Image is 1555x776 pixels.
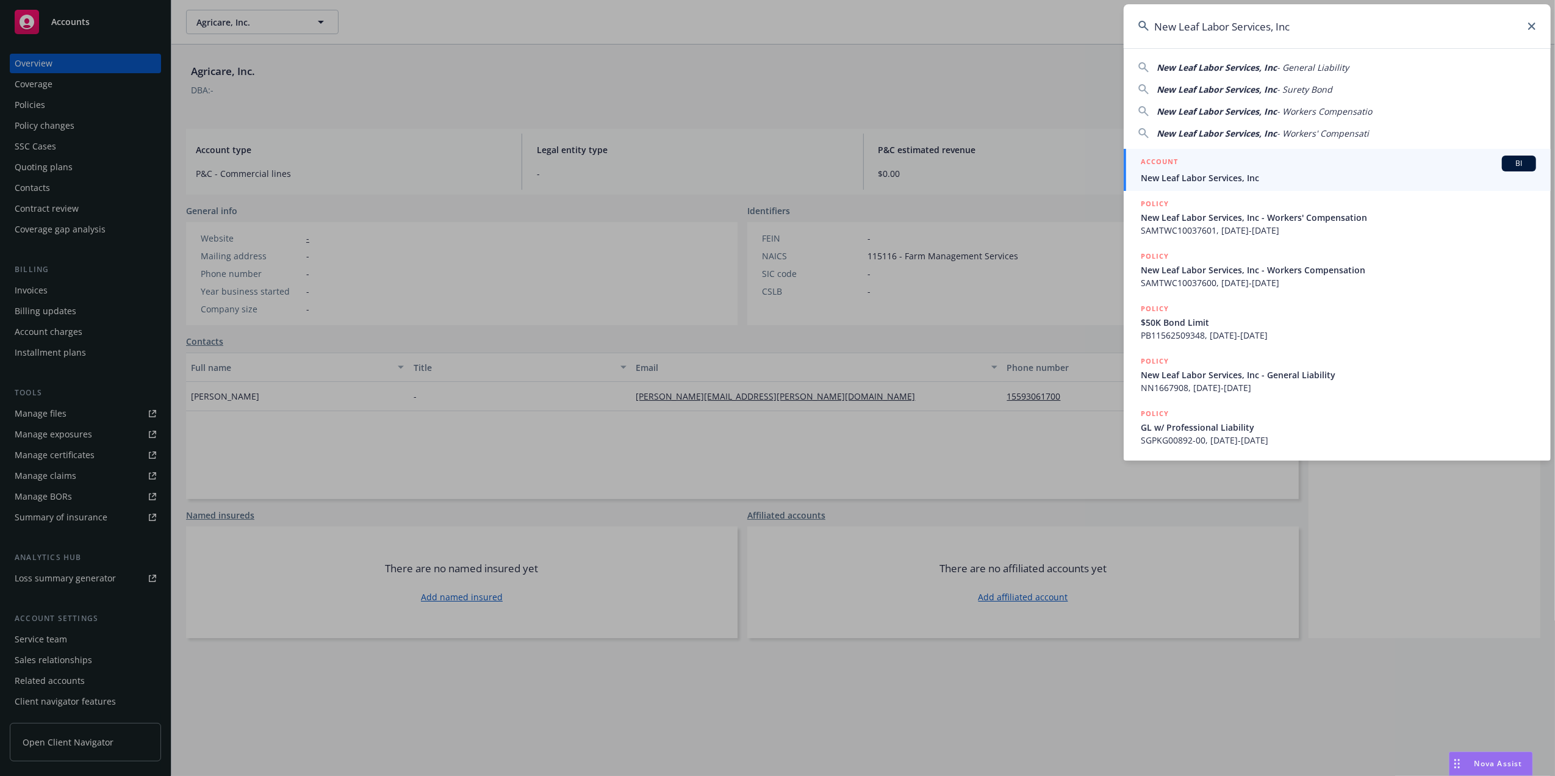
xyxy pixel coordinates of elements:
a: POLICY$50K Bond LimitPB11562509348, [DATE]-[DATE] [1124,296,1551,348]
span: SAMTWC10037600, [DATE]-[DATE] [1141,276,1536,289]
a: POLICYNew Leaf Labor Services, Inc - Workers' CompensationSAMTWC10037601, [DATE]-[DATE] [1124,191,1551,243]
h5: POLICY [1141,355,1169,367]
span: - General Liability [1277,62,1349,73]
span: GL w/ Professional Liability [1141,421,1536,434]
span: New Leaf Labor Services, Inc [1157,128,1277,139]
h5: POLICY [1141,303,1169,315]
span: New Leaf Labor Services, Inc [1157,62,1277,73]
span: New Leaf Labor Services, Inc - Workers' Compensation [1141,211,1536,224]
a: ACCOUNTBINew Leaf Labor Services, Inc [1124,149,1551,191]
span: $50K Bond Limit [1141,316,1536,329]
h5: POLICY [1141,198,1169,210]
h5: POLICY [1141,250,1169,262]
span: BI [1507,158,1531,169]
span: New Leaf Labor Services, Inc - General Liability [1141,368,1536,381]
span: SGPKG00892-00, [DATE]-[DATE] [1141,434,1536,447]
a: POLICYGL w/ Professional LiabilitySGPKG00892-00, [DATE]-[DATE] [1124,401,1551,453]
h5: ACCOUNT [1141,156,1178,170]
span: PB11562509348, [DATE]-[DATE] [1141,329,1536,342]
a: POLICYNew Leaf Labor Services, Inc - General LiabilityNN1667908, [DATE]-[DATE] [1124,348,1551,401]
span: - Workers Compensatio [1277,106,1372,117]
span: NN1667908, [DATE]-[DATE] [1141,381,1536,394]
span: New Leaf Labor Services, Inc [1157,84,1277,95]
input: Search... [1124,4,1551,48]
span: New Leaf Labor Services, Inc [1141,171,1536,184]
span: SAMTWC10037601, [DATE]-[DATE] [1141,224,1536,237]
span: New Leaf Labor Services, Inc [1157,106,1277,117]
h5: POLICY [1141,408,1169,420]
a: POLICYNew Leaf Labor Services, Inc - Workers CompensationSAMTWC10037600, [DATE]-[DATE] [1124,243,1551,296]
span: Nova Assist [1474,758,1523,769]
div: Drag to move [1449,752,1465,775]
span: - Workers' Compensati [1277,128,1369,139]
button: Nova Assist [1449,752,1533,776]
span: New Leaf Labor Services, Inc - Workers Compensation [1141,264,1536,276]
span: - Surety Bond [1277,84,1332,95]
